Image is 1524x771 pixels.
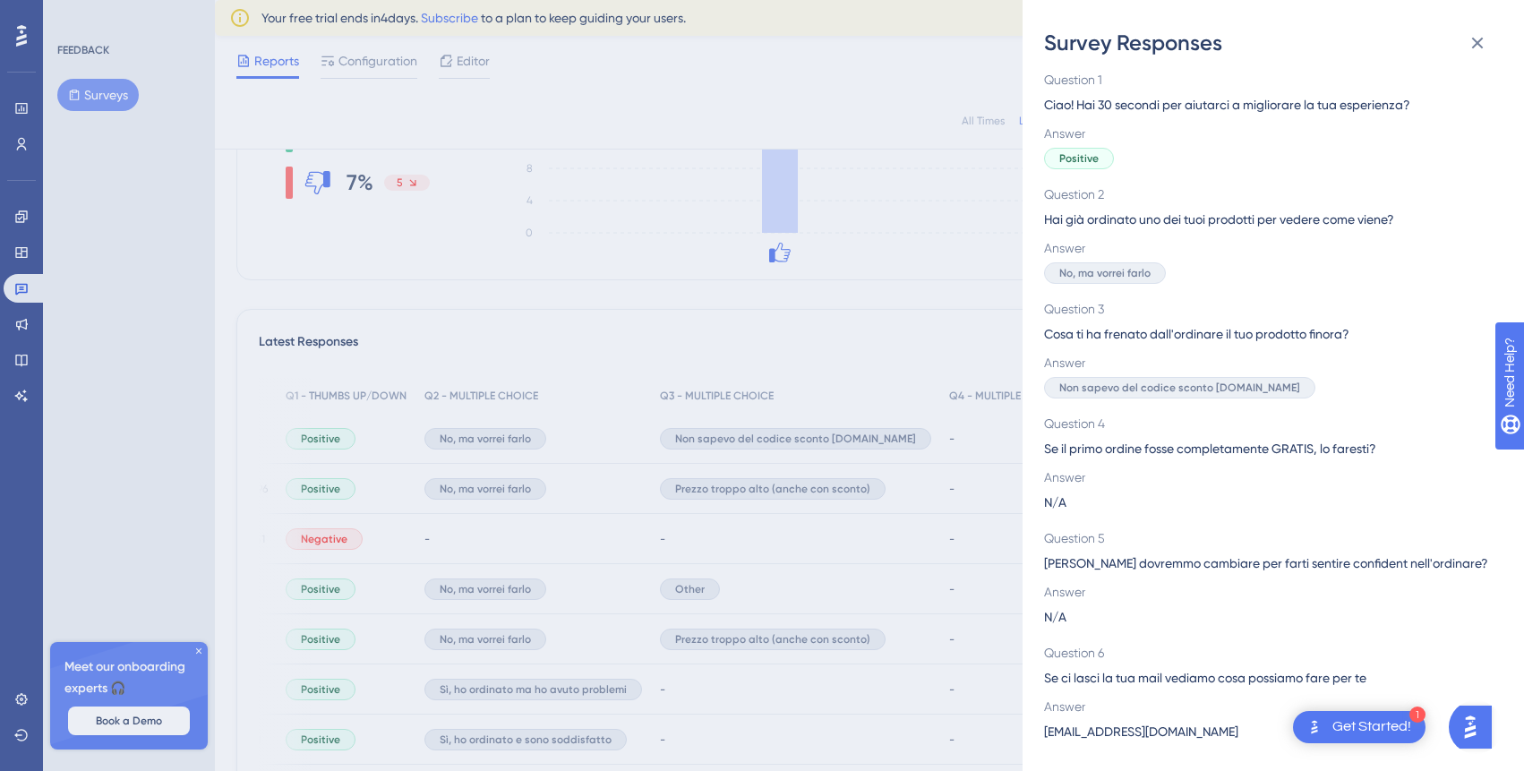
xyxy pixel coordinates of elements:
[1293,711,1426,743] div: Open Get Started! checklist, remaining modules: 1
[1044,298,1488,320] span: Question 3
[1059,381,1300,395] span: Non sapevo del codice sconto [DOMAIN_NAME]
[1044,237,1488,259] span: Answer
[42,4,112,26] span: Need Help?
[1044,467,1488,488] span: Answer
[1044,184,1488,205] span: Question 2
[1044,696,1488,717] span: Answer
[1044,352,1488,373] span: Answer
[1044,667,1488,689] span: Se ci lasci la tua mail vediamo cosa possiamo fare per te
[1044,527,1488,549] span: Question 5
[1044,123,1488,144] span: Answer
[1332,717,1411,737] div: Get Started!
[1059,266,1151,280] span: No, ma vorrei farlo
[1044,606,1066,628] span: N/A
[1059,151,1099,166] span: Positive
[1044,721,1238,742] span: [EMAIL_ADDRESS][DOMAIN_NAME]
[1044,94,1488,116] span: Ciao! Hai 30 secondi per aiutarci a migliorare la tua esperienza?
[1409,707,1426,723] div: 1
[1044,209,1488,230] span: Hai già ordinato uno dei tuoi prodotti per vedere come viene?
[1044,642,1488,664] span: Question 6
[1449,700,1503,754] iframe: UserGuiding AI Assistant Launcher
[1044,413,1488,434] span: Question 4
[1304,716,1325,738] img: launcher-image-alternative-text
[1044,553,1488,574] span: [PERSON_NAME] dovremmo cambiare per farti sentire confident nell'ordinare?
[1044,323,1488,345] span: Cosa ti ha frenato dall'ordinare il tuo prodotto finora?
[1044,69,1488,90] span: Question 1
[1044,438,1488,459] span: Se il primo ordine fosse completamente GRATIS, lo faresti?
[1044,29,1503,57] div: Survey Responses
[1044,492,1066,513] span: N/A
[1044,581,1488,603] span: Answer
